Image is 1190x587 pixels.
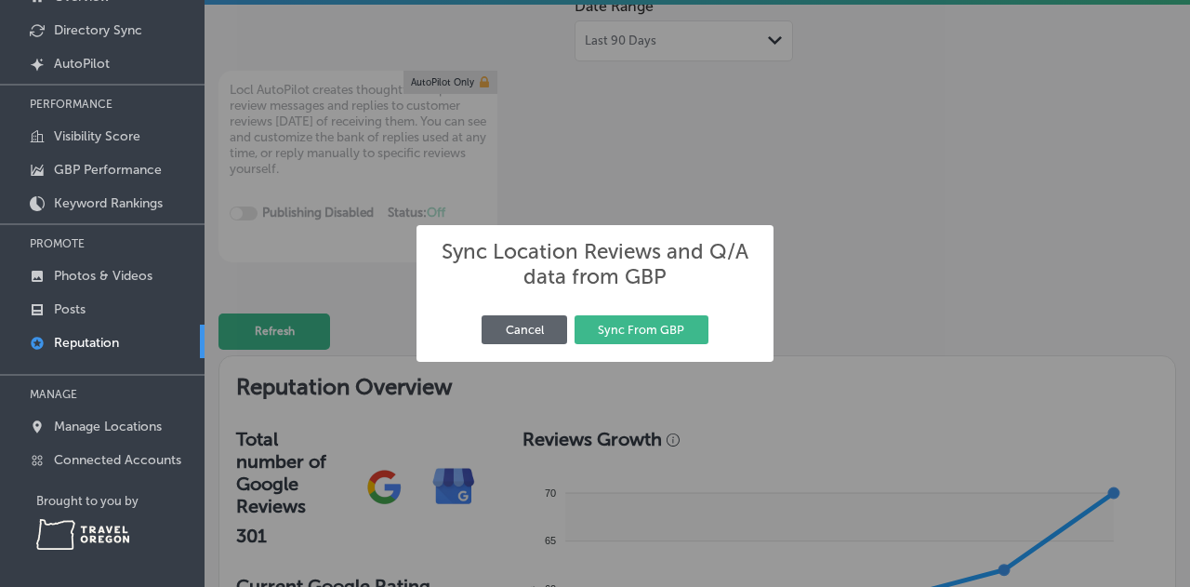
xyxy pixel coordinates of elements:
p: Directory Sync [54,22,142,38]
button: Sync From GBP [575,315,708,344]
h2: Sync Location Reviews and Q/A data from GBP [430,239,760,289]
p: Visibility Score [54,128,140,144]
p: Connected Accounts [54,452,181,468]
button: Cancel [482,315,567,344]
p: Brought to you by [36,494,205,508]
p: Reputation [54,335,119,351]
p: AutoPilot [54,56,110,72]
p: Keyword Rankings [54,195,163,211]
p: GBP Performance [54,162,162,178]
p: Photos & Videos [54,268,152,284]
p: Posts [54,301,86,317]
p: Manage Locations [54,419,162,434]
